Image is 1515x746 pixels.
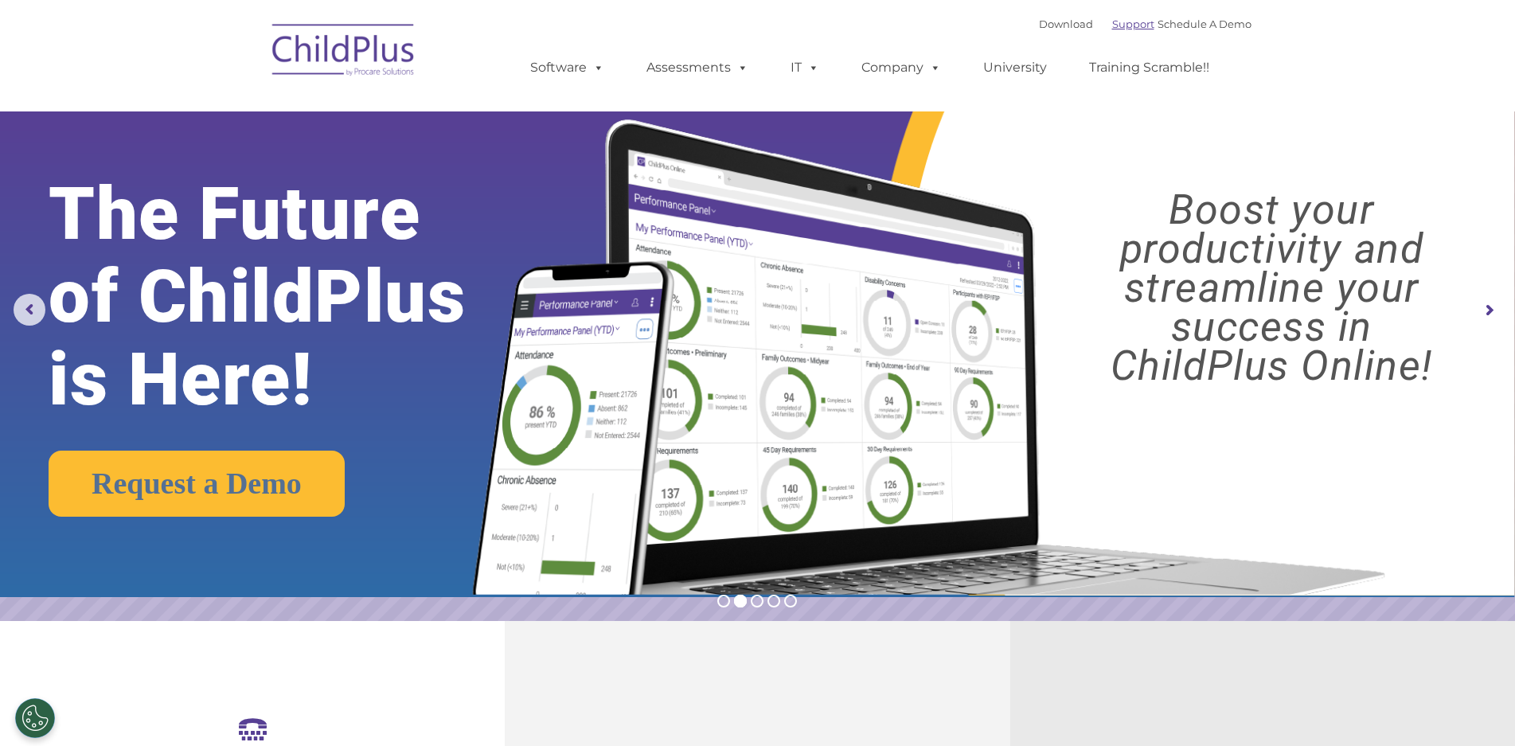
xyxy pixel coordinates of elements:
rs-layer: The Future of ChildPlus is Here! [49,173,533,421]
a: Company [845,52,957,84]
a: Schedule A Demo [1158,18,1251,30]
a: Support [1112,18,1154,30]
font: | [1039,18,1251,30]
a: Download [1039,18,1093,30]
a: Request a Demo [49,451,345,517]
rs-layer: Boost your productivity and streamline your success in ChildPlus Online! [1047,190,1497,385]
a: Assessments [631,52,764,84]
img: ChildPlus by Procare Solutions [264,13,424,92]
span: Last name [221,105,270,117]
a: University [967,52,1063,84]
a: Training Scramble!! [1073,52,1225,84]
button: Cookies Settings [15,698,55,738]
span: Phone number [221,170,289,182]
a: IT [775,52,835,84]
a: Software [514,52,620,84]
